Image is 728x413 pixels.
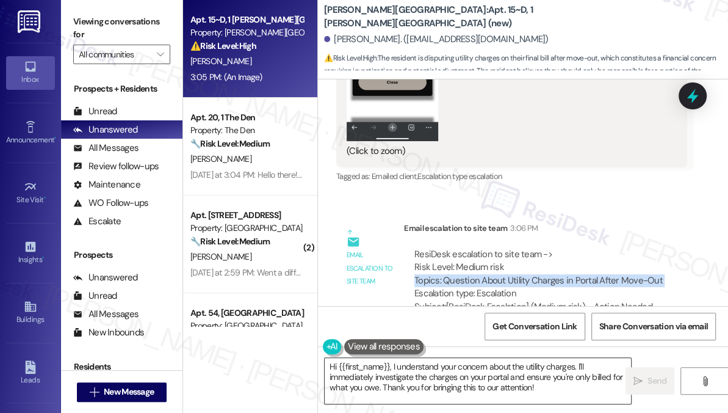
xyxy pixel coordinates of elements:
img: ResiDesk Logo [18,10,43,33]
a: Insights • [6,236,55,269]
div: Unread [73,290,117,302]
button: Get Conversation Link [485,313,585,340]
span: [PERSON_NAME] [190,251,251,262]
span: : The resident is disputing utility charges on their final bill after move-out, which constitutes... [324,52,728,104]
div: Apt. 15~D, 1 [PERSON_NAME][GEOGRAPHIC_DATA] (new) [190,13,303,26]
div: ResiDesk escalation to site team -> Risk Level: Medium risk Topics: Question About Utility Charge... [414,248,677,301]
span: Get Conversation Link [492,320,577,333]
div: New Inbounds [73,326,144,339]
span: • [44,194,46,202]
span: Share Conversation via email [599,320,708,333]
strong: ⚠️ Risk Level: High [190,40,256,51]
a: Inbox [6,56,55,89]
div: (Click to zoom) [347,145,668,158]
b: [PERSON_NAME][GEOGRAPHIC_DATA]: Apt. 15~D, 1 [PERSON_NAME][GEOGRAPHIC_DATA] (new) [324,4,568,30]
a: Site Visit • [6,177,55,210]
span: Send [647,375,666,387]
div: Property: The Den [190,124,303,137]
div: Email escalation to site team [347,249,394,288]
button: New Message [77,382,167,402]
div: Maintenance [73,178,140,191]
i:  [700,376,709,386]
span: [PERSON_NAME] [190,56,251,67]
span: Emailed client , [372,171,417,181]
div: Unanswered [73,123,138,136]
div: Apt. 20, 1 The Den [190,111,303,124]
button: Share Conversation via email [591,313,716,340]
div: Subject: [ResiDesk Escalation] (Medium risk) - Action Needed (Question About Utility Charges in P... [414,301,677,353]
div: Residents [61,360,182,373]
div: WO Follow-ups [73,197,148,210]
div: [PERSON_NAME]. ([EMAIL_ADDRESS][DOMAIN_NAME]) [324,33,549,46]
div: All Messages [73,142,139,155]
button: Send [625,367,674,395]
i:  [633,376,643,386]
div: Unread [73,105,117,118]
div: Property: [GEOGRAPHIC_DATA] [190,320,303,332]
div: All Messages [73,308,139,321]
strong: 🔧 Risk Level: Medium [190,138,270,149]
span: Escalation type escalation [417,171,502,181]
div: Tagged as: [336,167,687,185]
span: • [54,134,56,142]
div: Unanswered [73,271,138,284]
div: Property: [GEOGRAPHIC_DATA] [190,222,303,235]
label: Viewing conversations for [73,12,170,45]
div: Apt. [STREET_ADDRESS] [190,209,303,222]
strong: ⚠️ Risk Level: High [324,53,377,63]
div: Escalate [73,215,121,228]
a: Buildings [6,296,55,329]
div: Email escalation to site team [404,222,687,239]
strong: 🔧 Risk Level: Medium [190,236,270,247]
div: Apt. 54, [GEOGRAPHIC_DATA] [190,307,303,320]
a: Leads [6,357,55,390]
div: Prospects [61,249,182,261]
div: 3:06 PM [507,222,538,235]
i:  [90,387,99,397]
div: 3:05 PM: (An Image) [190,71,262,82]
div: [DATE] at 3:04 PM: Hello there! I was under the impression it was due on the 5th. My apologies, i... [190,169,601,180]
input: All communities [79,45,151,64]
div: [DATE] at 2:59 PM: Went a different route, rent is paid :) [190,267,384,278]
span: • [42,254,44,262]
span: [PERSON_NAME] [190,153,251,164]
span: New Message [104,386,154,398]
textarea: Hi {{first_name}}, I understand your concern about the utility charges. I'll immediately investig... [325,358,631,404]
div: Prospects + Residents [61,82,182,95]
i:  [157,49,164,59]
div: Review follow-ups [73,160,159,173]
div: Property: [PERSON_NAME][GEOGRAPHIC_DATA] [190,26,303,39]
